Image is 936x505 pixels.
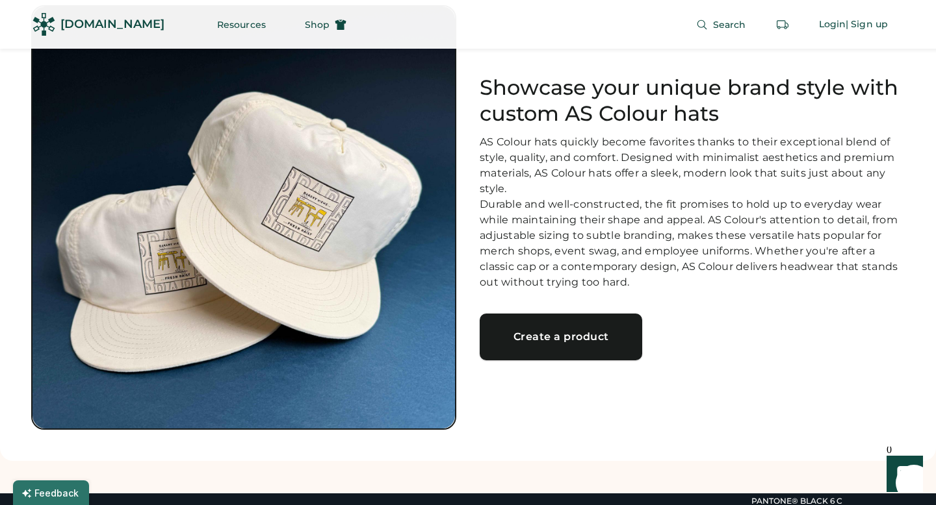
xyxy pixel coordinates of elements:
img: Rendered Logo - Screens [32,13,55,36]
img: Ecru color hat with logo printed on a blue background [32,6,455,428]
div: AS Colour hats quickly become favorites thanks to their exceptional blend of style, quality, and ... [480,134,905,290]
span: Search [713,20,746,29]
iframe: Front Chat [874,447,930,502]
button: Search [681,12,762,38]
div: Create a product [495,332,627,342]
button: Shop [289,12,362,38]
button: Retrieve an order [770,12,796,38]
div: [DOMAIN_NAME] [60,16,164,32]
div: Login [819,18,846,31]
button: Resources [201,12,281,38]
a: Create a product [480,314,642,360]
div: | Sign up [846,18,888,31]
h1: Showcase your unique brand style with custom AS Colour hats [480,75,905,127]
span: Shop [305,20,330,29]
